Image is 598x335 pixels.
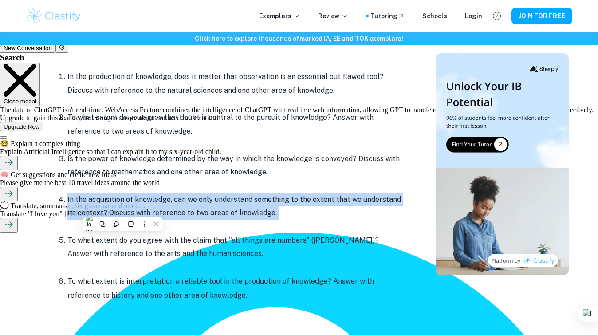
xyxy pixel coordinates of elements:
img: Clastify logo [26,7,82,25]
button: Help and Feedback [489,8,504,24]
button: JOIN FOR FREE [511,8,572,24]
li: To what extent is interpretation a reliable tool in the production of knowledge? Answer with refe... [67,274,405,303]
a: Tutoring [370,11,405,21]
p: Is the power of knowledge determined by the way in which the knowledge is conveyed? Discuss with ... [67,152,405,179]
p: Review [318,11,348,21]
a: Login [465,11,482,21]
p: Exemplars [259,11,300,21]
p: To what extent do you agree with the claim that "all things are numbers" ([PERSON_NAME])? Answer ... [67,234,405,261]
p: In the production of knowledge, does it matter that observation is an essential but flawed tool? ... [67,70,405,97]
span: Close modal [4,98,36,105]
h6: Click here to explore thousands of marked IA, EE and TOK exemplars ! [2,34,596,43]
span: New Conversation [4,45,52,51]
p: In the acquisition of knowledge, can we only understand something to the extent that we understan... [67,193,405,220]
p: To what extent do you agree that doubt is central to the pursuit of knowledge? Answer with refere... [67,111,405,138]
a: Schools [422,11,447,21]
img: Thumbnail [436,53,569,275]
